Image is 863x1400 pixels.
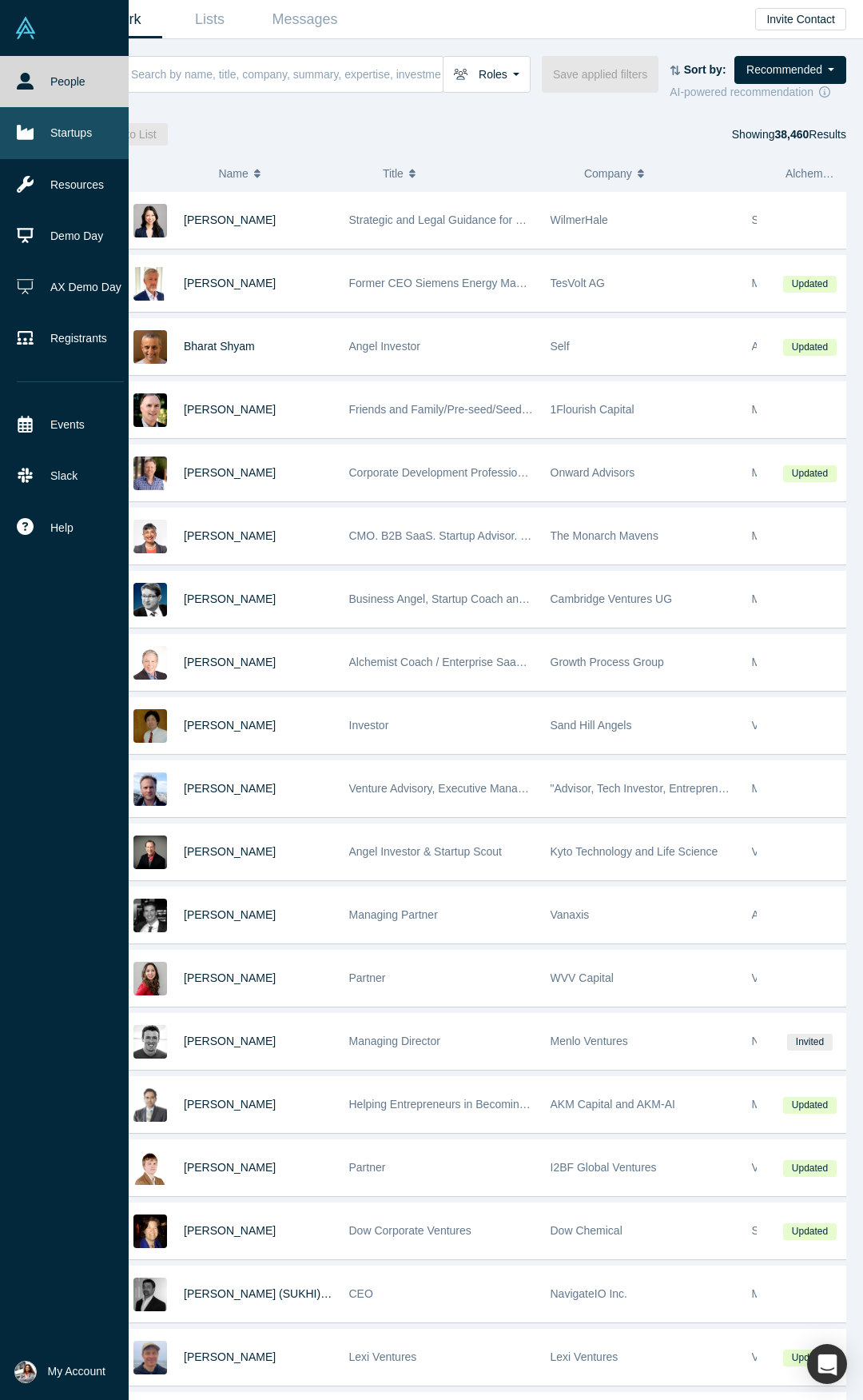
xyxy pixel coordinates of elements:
span: WVV Capital [551,971,614,984]
span: Company [584,157,632,190]
a: [PERSON_NAME] [184,529,276,542]
input: Search by name, title, company, summary, expertise, investment criteria or topics of focus [129,55,443,93]
span: Strategic and Legal Guidance for Startups and Venture Capital [349,213,659,226]
a: [PERSON_NAME] [184,1350,276,1363]
span: Onward Advisors [551,466,635,479]
span: "Advisor, Tech Investor, Entrepreneur" [551,782,738,795]
a: [PERSON_NAME] [184,1224,276,1237]
span: Help [50,520,74,536]
img: Jonah Probell's Profile Image [133,1341,167,1374]
img: Amitt Mehta's Profile Image [133,1088,167,1122]
span: The Monarch Mavens [551,529,658,542]
a: [PERSON_NAME] [184,782,276,795]
img: Alchemist Vault Logo [14,17,37,39]
span: Vanaxis [551,908,590,921]
a: [PERSON_NAME] (SUKHI) Lamba [184,1287,358,1300]
img: Kathleen Jurman's Profile Image [133,1215,167,1248]
span: Self [551,340,570,353]
span: Cambridge Ventures UG [551,592,673,605]
span: Updated [783,276,836,293]
span: WilmerHale [551,213,608,226]
a: [PERSON_NAME] [184,719,276,732]
strong: Sort by: [684,63,726,76]
span: VC [752,1350,770,1363]
span: Sand Hill Angels [551,719,632,732]
span: Partner [349,1161,386,1174]
img: Martha Montoya's Account [14,1361,37,1383]
button: Recommended [734,56,846,84]
span: Updated [783,339,836,356]
span: Name [218,157,248,190]
img: Sukhwinder (SUKHI) Lamba's Profile Image [133,1278,167,1311]
span: Business Angel, Startup Coach and best-selling author [349,592,620,605]
a: [PERSON_NAME] [184,592,276,605]
span: Network [752,1035,793,1047]
img: Sonya Pelia's Profile Image [133,520,167,553]
a: [PERSON_NAME] [184,845,276,858]
span: Results [774,128,846,141]
span: AKM Capital and AKM-AI [551,1098,675,1111]
img: Ning Sung's Profile Image [133,709,167,743]
img: Danielle D'Agostaro's Profile Image [133,962,167,995]
span: Mentor, Angel, VC [752,403,842,416]
img: Ralf Christian's Profile Image [133,267,167,301]
img: Josh Ewing's Profile Image [133,457,167,490]
div: Showing [732,123,846,146]
span: Updated [783,1350,836,1366]
span: Alchemist Role [785,167,860,180]
a: [PERSON_NAME] [184,213,276,226]
span: Title [383,157,404,190]
span: Investor [349,719,389,732]
button: Company [584,157,769,190]
a: [PERSON_NAME] [184,656,276,668]
span: Lexi Ventures [551,1350,618,1363]
span: Angel, Mentor [752,340,821,353]
a: [PERSON_NAME] [184,403,276,416]
span: Friends and Family/Pre-seed/Seed Angel and VC Investor [349,403,637,416]
span: Lexi Ventures [349,1350,417,1363]
a: [PERSON_NAME] [184,1098,276,1111]
a: [PERSON_NAME] [184,1161,276,1174]
span: Updated [783,465,836,482]
span: [PERSON_NAME] [184,277,276,289]
span: Alchemist Coach / Enterprise SaaS & Ai Subscription Model Thought Leader [349,656,727,668]
img: Shawn Carolan's Profile Image [133,1025,167,1059]
a: [PERSON_NAME] [184,908,276,921]
a: Bharat Shyam [184,340,255,353]
span: Dow Corporate Ventures [349,1224,471,1237]
button: Title [383,157,567,190]
button: Invite Contact [755,8,846,30]
img: Chuck DeVita's Profile Image [133,646,167,680]
span: Corporate Development Professional | Startup Advisor [349,466,618,479]
img: Martin Giese's Profile Image [133,583,167,616]
img: Thomas Vogelsong's Profile Image [133,836,167,869]
a: [PERSON_NAME] [184,466,276,479]
a: [PERSON_NAME] [184,971,276,984]
span: Dow Chemical [551,1224,622,1237]
span: Invited [787,1034,832,1051]
span: Angel [752,908,781,921]
span: I2BF Global Ventures [551,1161,657,1174]
span: Angel Investor [349,340,421,353]
img: Frances Luu's Profile Image [133,204,167,237]
span: Angel Investor & Startup Scout [349,845,502,858]
button: Save applied filters [542,56,658,93]
span: Venture Advisory, Executive Management, VC [349,782,577,795]
span: 1Flourish Capital [551,403,634,416]
img: Bharat Shyam's Profile Image [133,330,167,364]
